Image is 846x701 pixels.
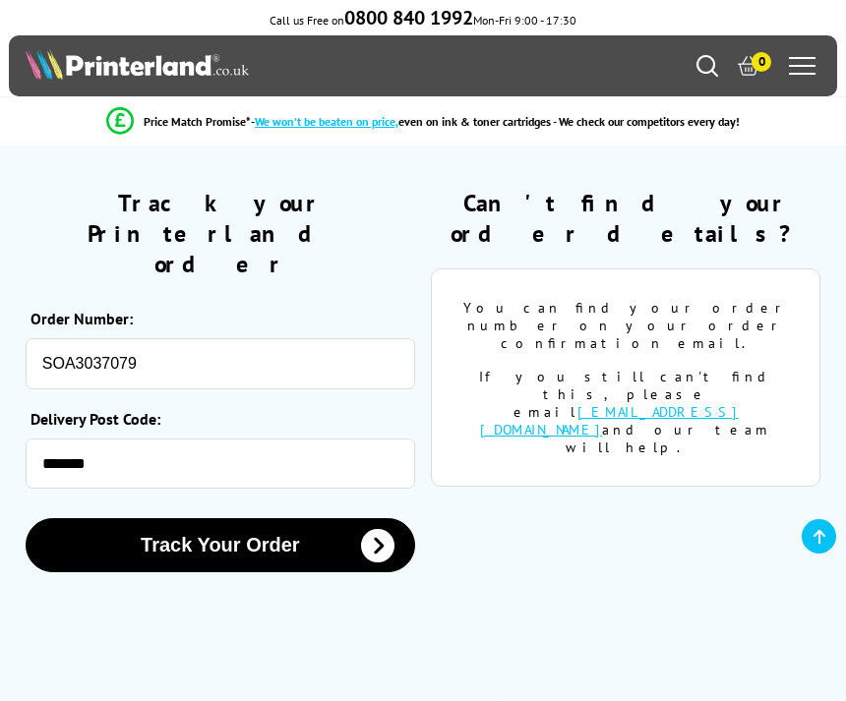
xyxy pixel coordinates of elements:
[26,338,415,389] input: eg: SOA123456 or SO123456
[144,114,251,129] span: Price Match Promise*
[752,52,771,72] span: 0
[255,114,398,129] span: We won’t be beaten on price,
[696,55,718,77] a: Search
[26,188,415,279] h2: Track your Printerland order
[461,299,790,352] div: You can find your order number on your order confirmation email.
[30,309,405,328] label: Order Number:
[30,409,405,429] label: Delivery Post Code:
[738,55,759,77] a: 0
[26,518,415,572] button: Track Your Order
[344,5,473,30] b: 0800 840 1992
[480,403,739,438] a: [EMAIL_ADDRESS][DOMAIN_NAME]
[344,13,473,28] a: 0800 840 1992
[26,48,249,80] img: Printerland Logo
[26,48,423,84] a: Printerland Logo
[251,114,740,129] div: - even on ink & toner cartridges - We check our competitors every day!
[10,104,836,139] li: modal_Promise
[431,188,820,249] h2: Can't find your order details?
[461,368,790,456] div: If you still can't find this, please email and our team will help.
